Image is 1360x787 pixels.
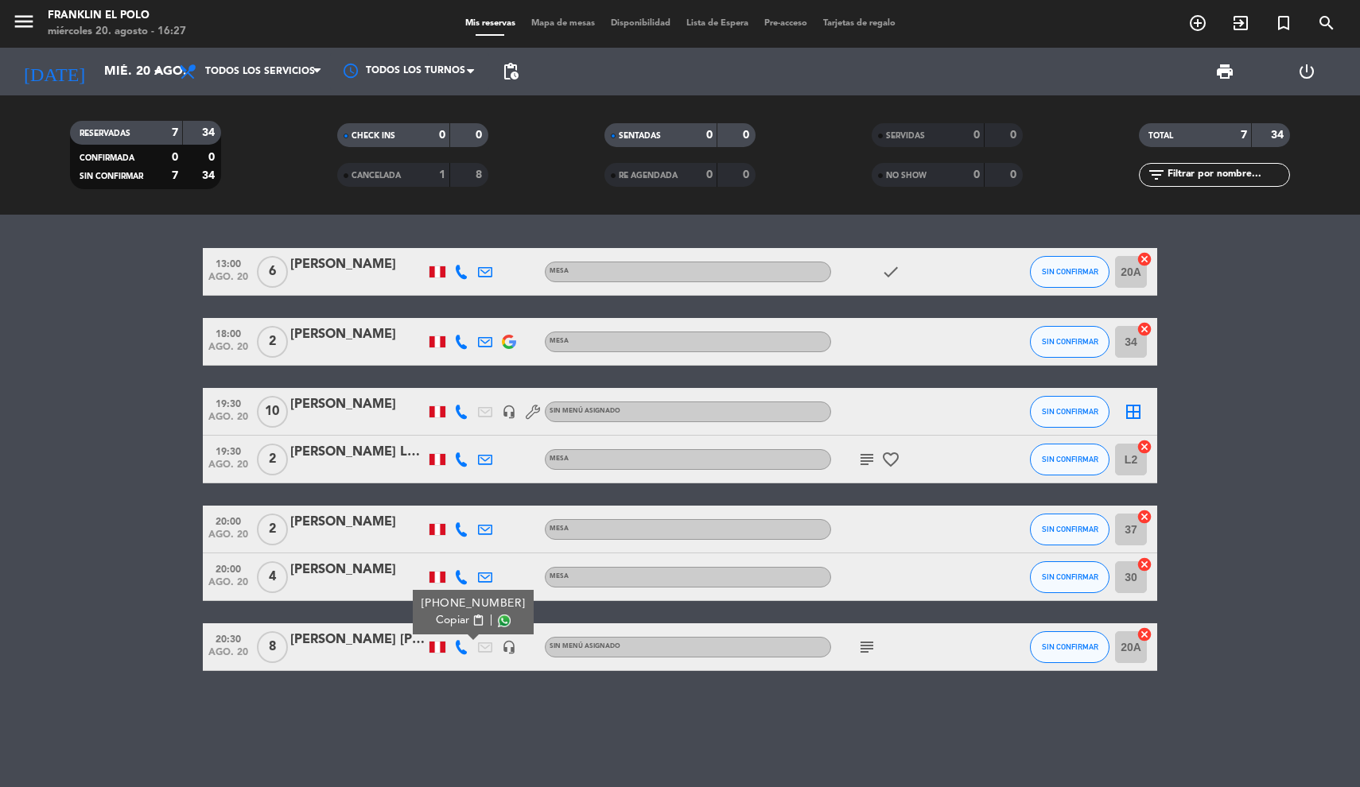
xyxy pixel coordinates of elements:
[472,614,484,626] span: content_paste
[1137,321,1152,337] i: cancel
[205,66,315,77] span: Todos los servicios
[502,405,516,419] i: headset_mic
[172,127,178,138] strong: 7
[1241,130,1247,141] strong: 7
[208,152,218,163] strong: 0
[48,8,186,24] div: Franklin El Polo
[490,612,493,629] span: |
[1030,514,1109,545] button: SIN CONFIRMAR
[1231,14,1250,33] i: exit_to_app
[290,630,425,650] div: [PERSON_NAME] [PERSON_NAME]
[257,514,288,545] span: 2
[1042,642,1098,651] span: SIN CONFIRMAR
[439,130,445,141] strong: 0
[973,130,980,141] strong: 0
[1030,561,1109,593] button: SIN CONFIRMAR
[208,647,248,665] span: ago. 20
[1271,130,1287,141] strong: 34
[12,10,36,33] i: menu
[1147,165,1166,184] i: filter_list
[1124,402,1143,421] i: border_all
[12,54,96,89] i: [DATE]
[202,170,218,181] strong: 34
[208,342,248,360] span: ago. 20
[1042,572,1098,581] span: SIN CONFIRMAR
[208,412,248,430] span: ago. 20
[439,169,445,180] strong: 1
[172,170,178,181] strong: 7
[290,560,425,580] div: [PERSON_NAME]
[1030,326,1109,358] button: SIN CONFIRMAR
[436,612,469,629] span: Copiar
[257,631,288,663] span: 8
[550,268,569,274] span: Mesa
[619,132,661,140] span: SENTADAS
[290,324,425,345] div: [PERSON_NAME]
[202,127,218,138] strong: 34
[1274,14,1293,33] i: turned_in_not
[1137,251,1152,267] i: cancel
[550,408,620,414] span: Sin menú asignado
[476,169,485,180] strong: 8
[148,62,167,81] i: arrow_drop_down
[1010,130,1020,141] strong: 0
[857,450,876,469] i: subject
[603,19,678,28] span: Disponibilidad
[886,132,925,140] span: SERVIDAS
[80,173,143,180] span: SIN CONFIRMAR
[1137,556,1152,572] i: cancel
[257,396,288,428] span: 10
[973,169,980,180] strong: 0
[352,172,401,180] span: CANCELADA
[501,62,520,81] span: pending_actions
[1148,132,1173,140] span: TOTAL
[1188,14,1207,33] i: add_circle_outline
[257,561,288,593] span: 4
[80,130,130,138] span: RESERVADAS
[257,326,288,358] span: 2
[881,450,900,469] i: favorite_border
[208,559,248,577] span: 20:00
[502,335,516,349] img: google-logo.png
[1030,256,1109,288] button: SIN CONFIRMAR
[886,172,927,180] span: NO SHOW
[743,169,752,180] strong: 0
[208,393,248,412] span: 19:30
[208,441,248,459] span: 19:30
[1042,525,1098,533] span: SIN CONFIRMAR
[1042,455,1098,463] span: SIN CONFIRMAR
[172,152,178,163] strong: 0
[257,444,288,475] span: 2
[857,638,876,657] i: subject
[1042,337,1098,346] span: SIN CONFIRMAR
[80,154,134,162] span: CONFIRMADA
[743,130,752,141] strong: 0
[208,629,248,647] span: 20:30
[457,19,523,28] span: Mis reservas
[352,132,395,140] span: CHECK INS
[208,529,248,548] span: ago. 20
[706,130,713,141] strong: 0
[1266,48,1348,95] div: LOG OUT
[1317,14,1336,33] i: search
[208,324,248,342] span: 18:00
[476,130,485,141] strong: 0
[1042,407,1098,416] span: SIN CONFIRMAR
[1215,62,1234,81] span: print
[1030,631,1109,663] button: SIN CONFIRMAR
[550,573,569,580] span: Mesa
[523,19,603,28] span: Mapa de mesas
[1042,267,1098,276] span: SIN CONFIRMAR
[619,172,678,180] span: RE AGENDADA
[502,640,516,654] i: headset_mic
[678,19,756,28] span: Lista de Espera
[12,10,36,39] button: menu
[881,262,900,281] i: check
[208,254,248,272] span: 13:00
[550,338,569,344] span: Mesa
[1030,444,1109,475] button: SIN CONFIRMAR
[1137,509,1152,525] i: cancel
[290,394,425,415] div: [PERSON_NAME]
[48,24,186,40] div: miércoles 20. agosto - 16:27
[756,19,815,28] span: Pre-acceso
